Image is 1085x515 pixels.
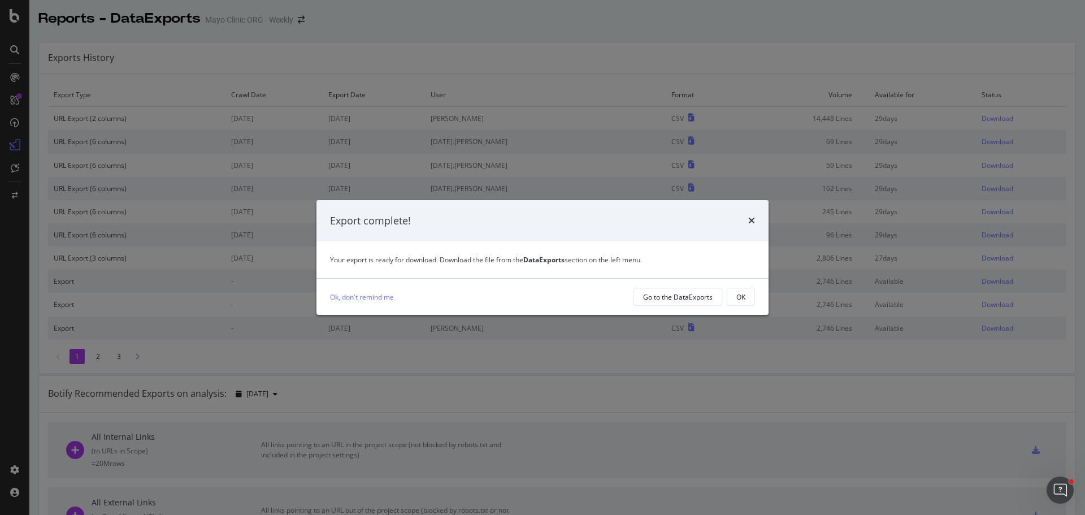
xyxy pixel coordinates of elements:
div: times [748,214,755,228]
div: Your export is ready for download. Download the file from the [330,255,755,265]
a: Ok, don't remind me [330,291,394,303]
div: Go to the DataExports [643,292,713,302]
button: OK [727,288,755,306]
div: Export complete! [330,214,411,228]
iframe: Intercom live chat [1047,477,1074,504]
strong: DataExports [523,255,565,265]
button: Go to the DataExports [633,288,722,306]
span: section on the left menu. [523,255,642,265]
div: modal [316,200,769,315]
div: OK [736,292,745,302]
